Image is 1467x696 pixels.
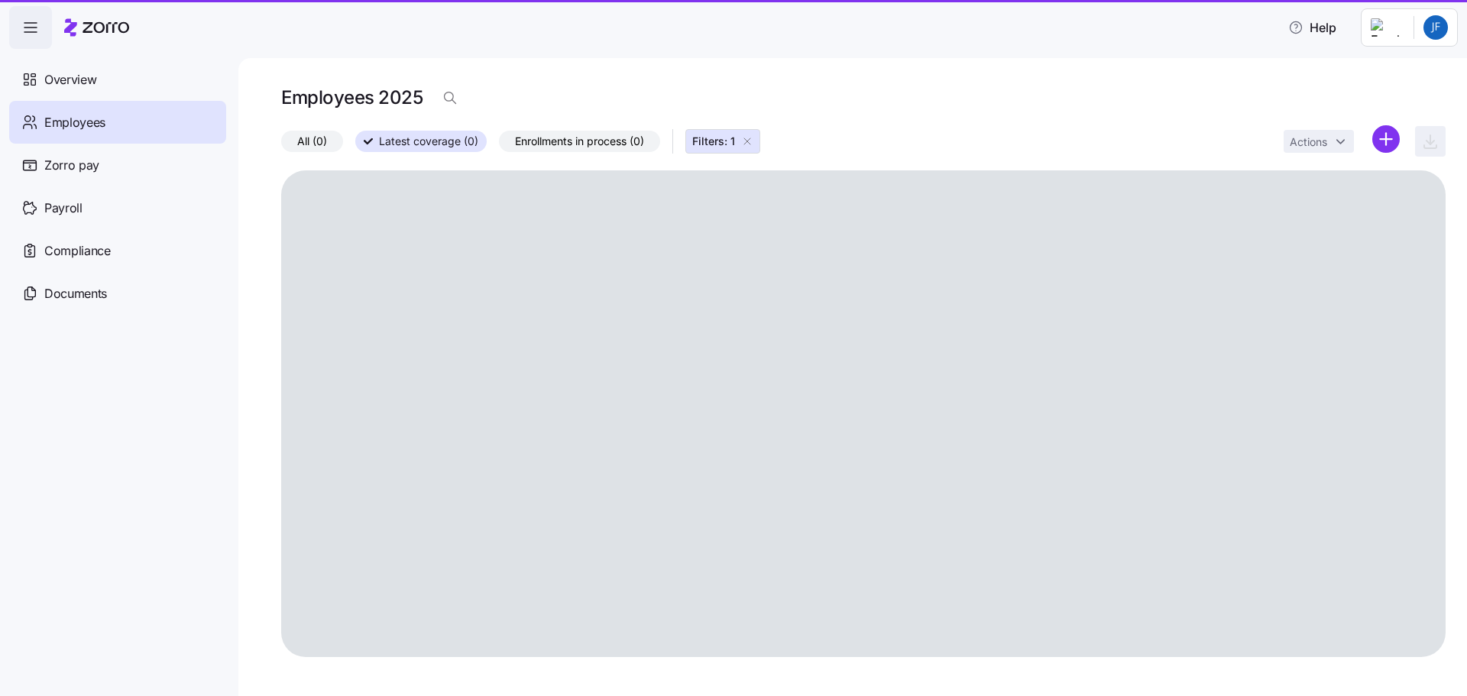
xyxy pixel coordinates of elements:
[692,134,735,149] span: Filters: 1
[1284,130,1354,153] button: Actions
[44,113,105,132] span: Employees
[1276,12,1349,43] button: Help
[44,284,107,303] span: Documents
[44,70,96,89] span: Overview
[379,131,478,151] span: Latest coverage (0)
[1290,137,1327,147] span: Actions
[1371,18,1401,37] img: Employer logo
[44,156,99,175] span: Zorro pay
[515,131,644,151] span: Enrollments in process (0)
[1372,125,1400,153] svg: add icon
[44,241,111,261] span: Compliance
[9,144,226,186] a: Zorro pay
[281,86,423,109] h1: Employees 2025
[9,101,226,144] a: Employees
[44,199,83,218] span: Payroll
[9,229,226,272] a: Compliance
[297,131,327,151] span: All (0)
[9,58,226,101] a: Overview
[9,186,226,229] a: Payroll
[1423,15,1448,40] img: 21782d9a972154e1077e9390cd91bd86
[1288,18,1336,37] span: Help
[9,272,226,315] a: Documents
[685,129,760,154] button: Filters: 1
